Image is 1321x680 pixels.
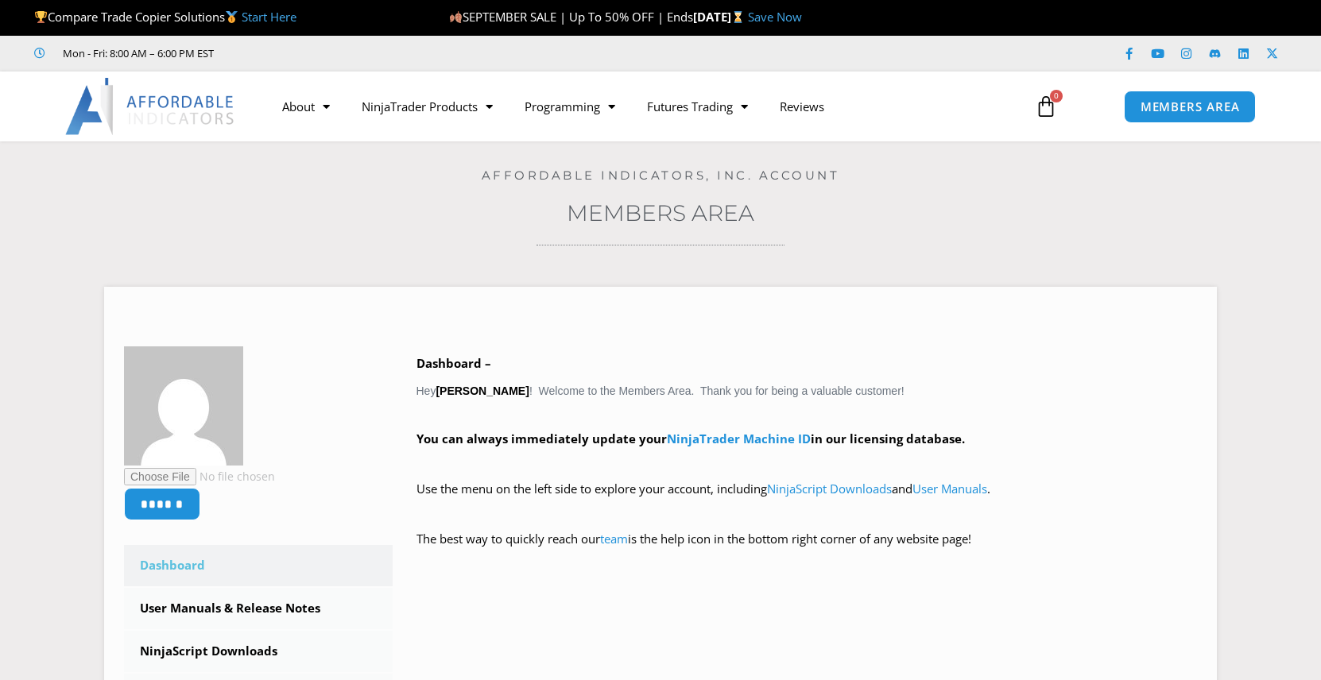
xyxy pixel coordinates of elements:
[1050,90,1063,102] span: 0
[450,11,462,23] img: 🍂
[346,88,509,125] a: NinjaTrader Products
[34,9,296,25] span: Compare Trade Copier Solutions
[567,199,754,226] a: Members Area
[1011,83,1081,129] a: 0
[124,346,243,466] img: 1a4341100680012d1e4e1dd242e255617e3a616f3c4e915b441512ecae640d5c
[416,353,1198,573] div: Hey ! Welcome to the Members Area. Thank you for being a valuable customer!
[65,78,236,135] img: LogoAI | Affordable Indicators – NinjaTrader
[124,545,393,586] a: Dashboard
[436,384,529,397] strong: [PERSON_NAME]
[59,44,214,63] span: Mon - Fri: 8:00 AM – 6:00 PM EST
[667,431,811,446] a: NinjaTrader Machine ID
[748,9,802,25] a: Save Now
[764,88,840,125] a: Reviews
[124,588,393,629] a: User Manuals & Release Notes
[416,478,1198,523] p: Use the menu on the left side to explore your account, including and .
[767,481,892,496] a: NinjaScript Downloads
[912,481,987,496] a: User Manuals
[266,88,346,125] a: About
[693,9,748,25] strong: [DATE]
[416,355,491,371] b: Dashboard –
[236,45,475,61] iframe: Customer reviews powered by Trustpilot
[416,431,965,446] strong: You can always immediately update your in our licensing database.
[416,528,1198,573] p: The best way to quickly reach our is the help icon in the bottom right corner of any website page!
[226,11,238,23] img: 🥇
[509,88,631,125] a: Programming
[732,11,744,23] img: ⌛
[1141,101,1240,113] span: MEMBERS AREA
[124,631,393,672] a: NinjaScript Downloads
[600,531,628,547] a: team
[266,88,1017,125] nav: Menu
[242,9,296,25] a: Start Here
[631,88,764,125] a: Futures Trading
[482,168,840,183] a: Affordable Indicators, Inc. Account
[449,9,693,25] span: SEPTEMBER SALE | Up To 50% OFF | Ends
[1124,91,1257,123] a: MEMBERS AREA
[35,11,47,23] img: 🏆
